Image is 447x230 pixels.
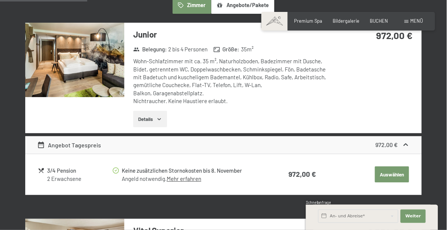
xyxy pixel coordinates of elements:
a: Bildergalerie [333,18,360,24]
div: Angebot Tagespreis [37,141,101,150]
button: Auswählen [375,166,409,183]
strong: Belegung : [133,45,167,53]
a: Premium Spa [294,18,323,24]
strong: 972,00 € [375,141,398,148]
img: mss_renderimg.php [25,23,124,97]
strong: Größe : [213,45,239,53]
button: Weiter [401,210,426,223]
div: Angeld notwendig. [122,175,260,183]
span: Weiter [405,213,421,219]
div: Angebot Tagespreis972,00 € [25,136,422,154]
span: 2 bis 4 Personen [169,45,208,53]
strong: 972,00 € [376,29,413,41]
span: 35 m² [241,45,254,53]
span: Schnellanfrage [306,200,332,205]
button: Details [133,111,167,127]
a: BUCHEN [370,18,388,24]
h3: Junior [133,29,333,40]
div: Wohn-Schlafzimmer mit ca. 35 m², Naturholzboden, Badezimmer mit Dusche, Bidet, getrenntem WC, Dop... [133,57,333,105]
div: Keine zusätzlichen Stornokosten bis 8. November [122,166,260,175]
div: 3/4 Pension [47,166,111,175]
a: Mehr erfahren [167,175,201,182]
span: Menü [411,18,423,24]
div: 2 Erwachsene [47,175,111,183]
strong: 972,00 € [288,170,316,178]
